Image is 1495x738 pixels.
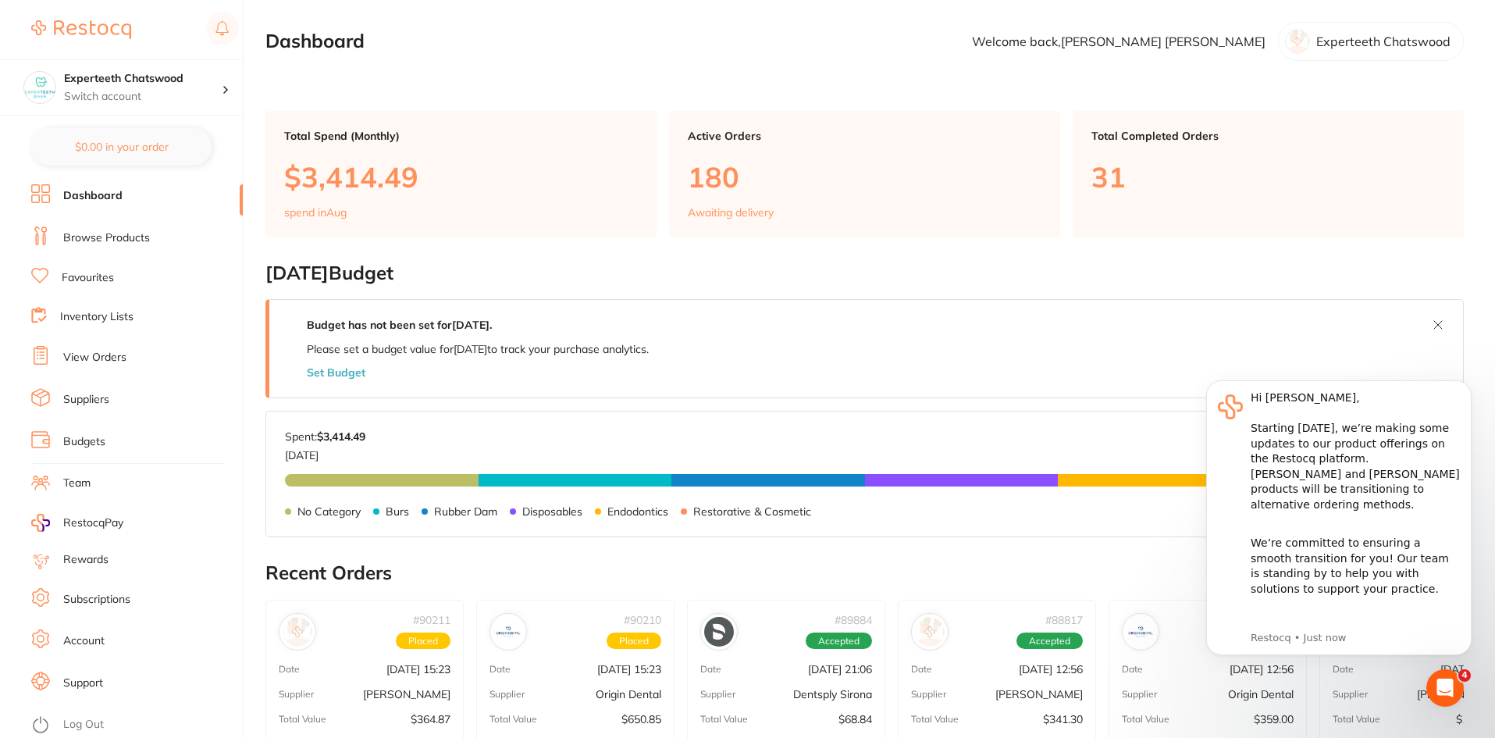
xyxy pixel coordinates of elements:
[624,614,661,626] p: # 90210
[1122,664,1143,675] p: Date
[284,206,347,219] p: spend in Aug
[911,714,959,725] p: Total Value
[411,713,450,726] p: $364.87
[363,688,450,701] p: [PERSON_NAME]
[63,717,104,733] a: Log Out
[621,713,661,726] p: $650.85
[413,614,450,626] p: # 90211
[265,562,1464,584] h2: Recent Orders
[31,514,123,532] a: RestocqPay
[1091,130,1445,142] p: Total Completed Orders
[279,689,314,700] p: Supplier
[688,130,1041,142] p: Active Orders
[700,689,735,700] p: Supplier
[63,633,105,649] a: Account
[607,505,668,518] p: Endodontics
[285,430,365,443] p: Spent:
[396,633,450,650] span: Placed
[1043,713,1083,726] p: $341.30
[597,663,661,676] p: [DATE] 15:23
[386,505,409,518] p: Burs
[284,130,638,142] p: Total Spend (Monthly)
[1458,669,1471,682] span: 4
[911,689,946,700] p: Supplier
[838,713,872,726] p: $68.84
[68,274,277,288] p: Message from Restocq, sent Just now
[700,714,748,725] p: Total Value
[493,617,523,647] img: Origin Dental
[64,89,222,105] p: Switch account
[31,514,50,532] img: RestocqPay
[522,505,582,518] p: Disposables
[995,688,1083,701] p: [PERSON_NAME]
[63,515,123,531] span: RestocqPay
[607,633,661,650] span: Placed
[596,688,661,701] p: Origin Dental
[307,366,365,379] button: Set Budget
[285,443,365,462] p: [DATE]
[1316,34,1451,48] p: Experteeth Chatswood
[1183,357,1495,696] iframe: Intercom notifications message
[915,617,945,647] img: Adam Dental
[284,161,638,193] p: $3,414.49
[669,111,1060,237] a: Active Orders180Awaiting delivery
[1016,633,1083,650] span: Accepted
[693,505,811,518] p: Restorative & Cosmetic
[911,664,932,675] p: Date
[307,343,649,355] p: Please set a budget value for [DATE] to track your purchase analytics.
[1126,617,1155,647] img: Origin Dental
[63,350,126,365] a: View Orders
[972,34,1265,48] p: Welcome back, [PERSON_NAME] [PERSON_NAME]
[265,111,657,237] a: Total Spend (Monthly)$3,414.49spend inAug
[307,318,492,332] strong: Budget has not been set for [DATE] .
[63,592,130,608] a: Subscriptions
[808,663,872,676] p: [DATE] 21:06
[489,714,537,725] p: Total Value
[297,505,361,518] p: No Category
[31,713,238,738] button: Log Out
[31,12,131,48] a: Restocq Logo
[1426,669,1464,707] iframe: Intercom live chat
[806,633,872,650] span: Accepted
[63,230,150,246] a: Browse Products
[704,617,734,647] img: Dentsply Sirona
[63,552,109,568] a: Rewards
[386,663,450,676] p: [DATE] 15:23
[63,676,103,691] a: Support
[63,434,105,450] a: Budgets
[62,270,114,286] a: Favourites
[68,248,277,340] div: Simply reply to this message and we’ll be in touch to guide you through these next steps. We are ...
[63,392,109,408] a: Suppliers
[1228,688,1294,701] p: Origin Dental
[489,664,511,675] p: Date
[63,476,91,491] a: Team
[317,430,365,444] strong: $3,414.49
[1091,161,1445,193] p: 31
[1333,714,1380,725] p: Total Value
[1122,714,1169,725] p: Total Value
[688,161,1041,193] p: 180
[63,188,123,204] a: Dashboard
[265,30,365,52] h2: Dashboard
[265,262,1464,284] h2: [DATE] Budget
[31,128,212,166] button: $0.00 in your order
[24,72,55,103] img: Experteeth Chatswood
[688,206,774,219] p: Awaiting delivery
[835,614,872,626] p: # 89884
[1073,111,1464,237] a: Total Completed Orders31
[1254,713,1294,726] p: $359.00
[1122,689,1157,700] p: Supplier
[700,664,721,675] p: Date
[279,714,326,725] p: Total Value
[793,688,872,701] p: Dentsply Sirona
[60,309,133,325] a: Inventory Lists
[1019,663,1083,676] p: [DATE] 12:56
[1045,614,1083,626] p: # 88817
[489,689,525,700] p: Supplier
[31,20,131,39] img: Restocq Logo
